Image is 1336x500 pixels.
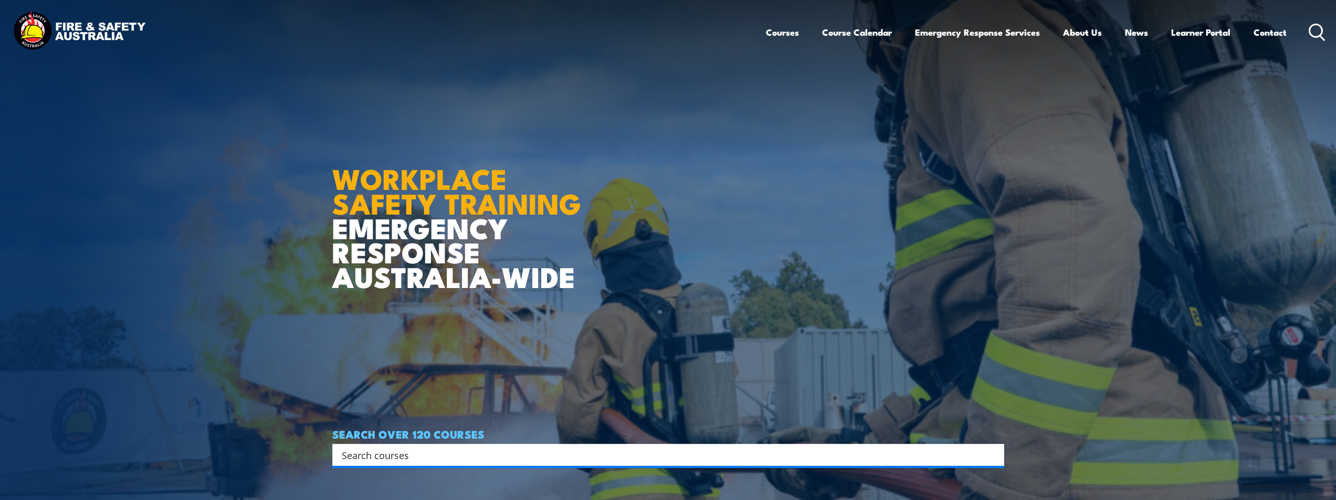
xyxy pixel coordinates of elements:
[344,448,983,462] form: Search form
[822,18,892,46] a: Course Calendar
[915,18,1040,46] a: Emergency Response Services
[342,447,981,463] input: Search input
[1171,18,1230,46] a: Learner Portal
[332,140,589,289] h1: EMERGENCY RESPONSE AUSTRALIA-WIDE
[332,428,1004,440] h4: SEARCH OVER 120 COURSES
[766,18,799,46] a: Courses
[1063,18,1102,46] a: About Us
[986,448,1001,462] button: Search magnifier button
[1125,18,1148,46] a: News
[1254,18,1287,46] a: Contact
[332,156,581,224] strong: WORKPLACE SAFETY TRAINING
